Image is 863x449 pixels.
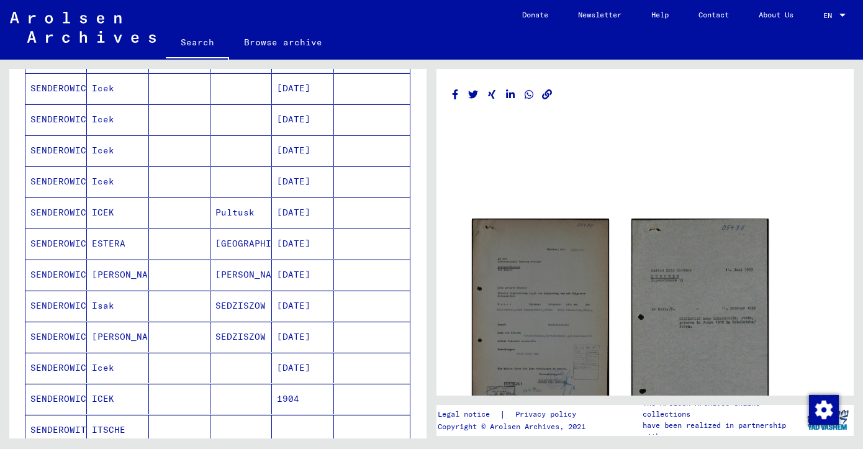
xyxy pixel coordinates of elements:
[210,197,272,228] mat-cell: Pultusk
[10,12,156,43] img: Arolsen_neg.svg
[25,322,87,352] mat-cell: SENDEROWICZ
[210,291,272,321] mat-cell: SEDZISZOW
[272,384,333,414] mat-cell: 1904
[87,197,148,228] mat-cell: ICEK
[25,166,87,197] mat-cell: SENDEROWICZ
[472,219,609,412] img: 001.jpg
[467,87,480,102] button: Share on Twitter
[25,260,87,290] mat-cell: SENDEROWICZ
[505,408,591,421] a: Privacy policy
[272,135,333,166] mat-cell: [DATE]
[25,104,87,135] mat-cell: SENDEROWICZ
[272,229,333,259] mat-cell: [DATE]
[631,219,769,415] img: 001.jpg
[823,11,837,20] span: EN
[25,229,87,259] mat-cell: SENDEROWICZ
[210,322,272,352] mat-cell: SEDZISZOW
[486,87,499,102] button: Share on Xing
[87,135,148,166] mat-cell: Icek
[210,229,272,259] mat-cell: [GEOGRAPHIC_DATA]
[166,27,229,60] a: Search
[272,260,333,290] mat-cell: [DATE]
[272,322,333,352] mat-cell: [DATE]
[87,260,148,290] mat-cell: [PERSON_NAME]
[25,415,87,445] mat-cell: SENDEROWITSCH
[808,394,838,424] div: Change consent
[25,73,87,104] mat-cell: SENDEROWICZ
[438,408,500,421] a: Legal notice
[25,135,87,166] mat-cell: SENDEROWICZ
[272,291,333,321] mat-cell: [DATE]
[87,322,148,352] mat-cell: [PERSON_NAME]
[87,353,148,383] mat-cell: Icek
[272,353,333,383] mat-cell: [DATE]
[87,73,148,104] mat-cell: Icek
[438,408,591,421] div: |
[210,260,272,290] mat-cell: [PERSON_NAME]
[272,104,333,135] mat-cell: [DATE]
[805,404,851,435] img: yv_logo.png
[449,87,462,102] button: Share on Facebook
[643,420,802,442] p: have been realized in partnership with
[541,87,554,102] button: Copy link
[25,353,87,383] mat-cell: SENDEROWICZ
[272,197,333,228] mat-cell: [DATE]
[87,166,148,197] mat-cell: Icek
[25,197,87,228] mat-cell: SENDEROWICZ
[272,73,333,104] mat-cell: [DATE]
[272,166,333,197] mat-cell: [DATE]
[87,229,148,259] mat-cell: ESTERA
[25,384,87,414] mat-cell: SENDEROWICZ
[25,291,87,321] mat-cell: SENDEROWICZ
[229,27,337,57] a: Browse archive
[523,87,536,102] button: Share on WhatsApp
[438,421,591,432] p: Copyright © Arolsen Archives, 2021
[809,395,839,425] img: Change consent
[87,291,148,321] mat-cell: Isak
[87,104,148,135] mat-cell: Icek
[504,87,517,102] button: Share on LinkedIn
[87,415,148,445] mat-cell: ITSCHE
[643,397,802,420] p: The Arolsen Archives online collections
[87,384,148,414] mat-cell: ICEK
